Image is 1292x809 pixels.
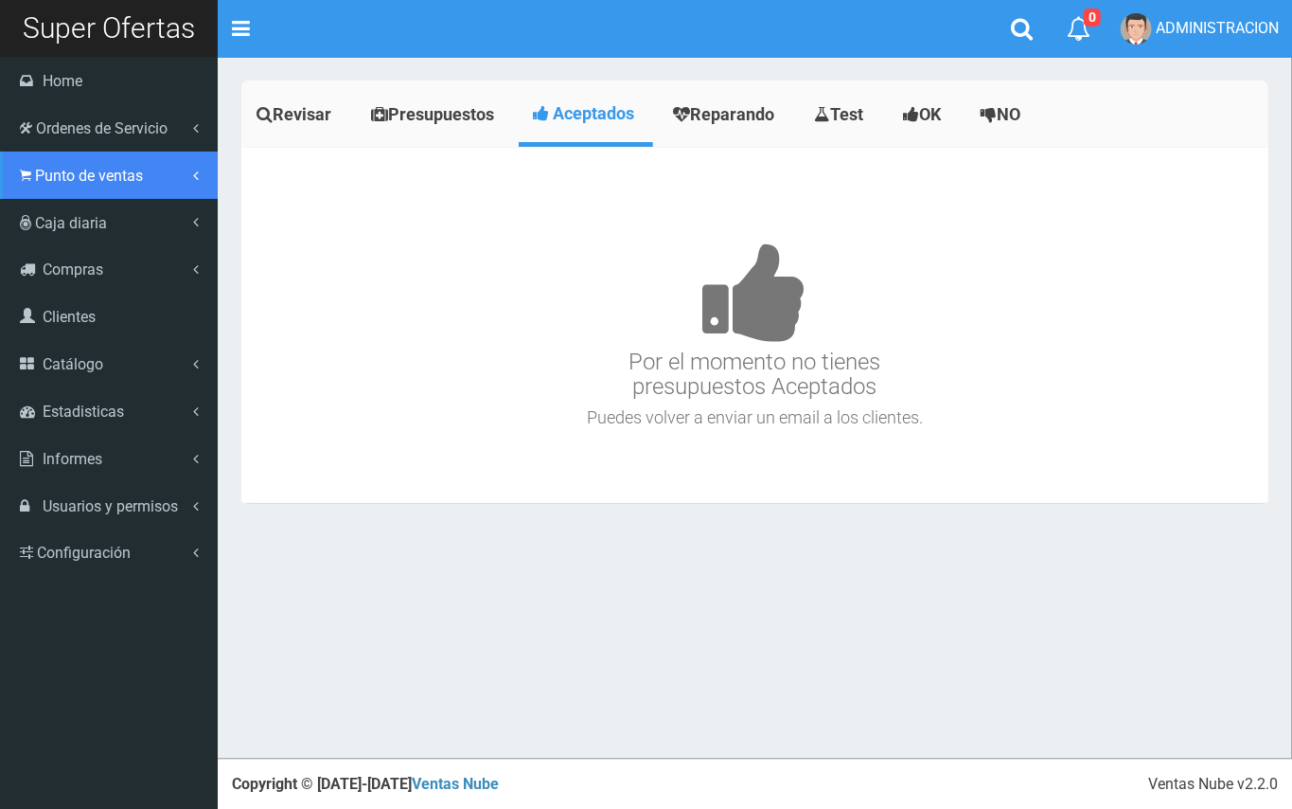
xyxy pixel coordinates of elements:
[412,775,499,793] a: Ventas Nube
[43,450,102,468] span: Informes
[232,775,499,793] strong: Copyright © [DATE]-[DATE]
[43,308,96,326] span: Clientes
[241,85,351,144] a: Revisar
[658,85,794,144] a: Reparando
[36,119,168,137] span: Ordenes de Servicio
[356,85,514,144] a: Presupuestos
[35,167,143,185] span: Punto de ventas
[43,72,82,90] span: Home
[35,214,107,232] span: Caja diaria
[37,544,131,562] span: Configuración
[246,408,1264,427] h4: Puedes volver a enviar un email a los clientes.
[919,104,941,124] span: OK
[1148,774,1278,796] div: Ventas Nube v2.2.0
[830,104,863,124] span: Test
[888,85,961,144] a: OK
[273,104,331,124] span: Revisar
[519,85,653,142] a: Aceptados
[553,103,634,123] span: Aceptados
[690,104,774,124] span: Reparando
[388,104,494,124] span: Presupuestos
[1121,13,1152,45] img: User Image
[43,403,124,421] span: Estadisticas
[43,497,178,515] span: Usuarios y permisos
[799,85,883,144] a: Test
[23,11,195,45] span: Super Ofertas
[246,186,1264,400] h3: Por el momento no tienes presupuestos Aceptados
[43,355,103,373] span: Catálogo
[1156,19,1279,37] span: ADMINISTRACION
[997,104,1020,124] span: NO
[43,261,103,279] span: Compras
[965,85,1040,144] a: NO
[1084,9,1101,27] span: 0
